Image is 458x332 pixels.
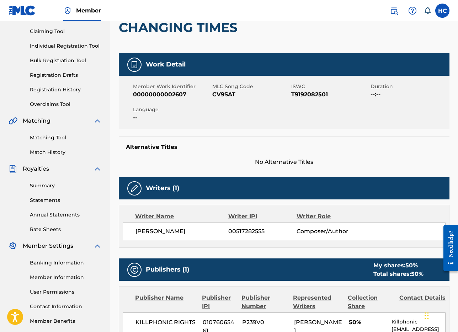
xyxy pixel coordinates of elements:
[228,212,297,221] div: Writer IPI
[133,90,211,99] span: 00000000002607
[23,165,49,173] span: Royalties
[373,261,424,270] div: My shares:
[130,266,139,274] img: Publishers
[242,318,289,327] span: P239V0
[424,7,431,14] div: Notifications
[126,144,442,151] h5: Alternative Titles
[348,294,394,311] div: Collection Share
[130,184,139,193] img: Writers
[135,294,197,311] div: Publisher Name
[212,83,290,90] span: MLC Song Code
[133,106,211,113] span: Language
[30,211,102,219] a: Annual Statements
[133,83,211,90] span: Member Work Identifier
[93,165,102,173] img: expand
[405,4,420,18] div: Help
[435,4,449,18] div: User Menu
[9,117,17,125] img: Matching
[297,212,359,221] div: Writer Role
[93,117,102,125] img: expand
[9,242,17,250] img: Member Settings
[30,303,102,310] a: Contact Information
[291,83,369,90] span: ISWC
[373,270,424,278] div: Total shares:
[135,212,228,221] div: Writer Name
[438,220,458,277] iframe: Resource Center
[30,317,102,325] a: Member Benefits
[30,101,102,108] a: Overclaims Tool
[119,158,449,166] span: No Alternative Titles
[9,5,36,16] img: MLC Logo
[63,6,72,15] img: Top Rightsholder
[30,259,102,267] a: Banking Information
[30,71,102,79] a: Registration Drafts
[30,226,102,233] a: Rate Sheets
[202,294,236,311] div: Publisher IPI
[425,305,429,326] div: Drag
[228,227,297,236] span: 00517282555
[293,294,342,311] div: Represented Writers
[390,6,398,15] img: search
[30,274,102,281] a: Member Information
[297,227,358,236] span: Composer/Author
[30,197,102,204] a: Statements
[212,90,290,99] span: CV9SAT
[371,83,448,90] span: Duration
[23,117,50,125] span: Matching
[76,6,101,15] span: Member
[408,6,417,15] img: help
[93,242,102,250] img: expand
[30,57,102,64] a: Bulk Registration Tool
[30,149,102,156] a: Match History
[371,90,448,99] span: --:--
[30,28,102,35] a: Claiming Tool
[387,4,401,18] a: Public Search
[399,294,446,311] div: Contact Details
[422,298,458,332] iframe: Chat Widget
[119,20,241,36] h2: CHANGING TIMES
[130,60,139,69] img: Work Detail
[135,318,197,327] span: KILLPHONIC RIGHTS
[146,266,189,274] h5: Publishers (1)
[349,318,386,327] span: 50%
[30,182,102,189] a: Summary
[291,90,369,99] span: T9192082501
[241,294,288,311] div: Publisher Number
[146,60,186,69] h5: Work Detail
[411,271,424,277] span: 50 %
[392,318,446,326] p: Killphonic
[146,184,179,192] h5: Writers (1)
[30,288,102,296] a: User Permissions
[133,113,211,122] span: --
[30,42,102,50] a: Individual Registration Tool
[135,227,228,236] span: [PERSON_NAME]
[23,242,73,250] span: Member Settings
[405,262,418,269] span: 50 %
[9,165,17,173] img: Royalties
[30,134,102,141] a: Matching Tool
[30,86,102,93] a: Registration History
